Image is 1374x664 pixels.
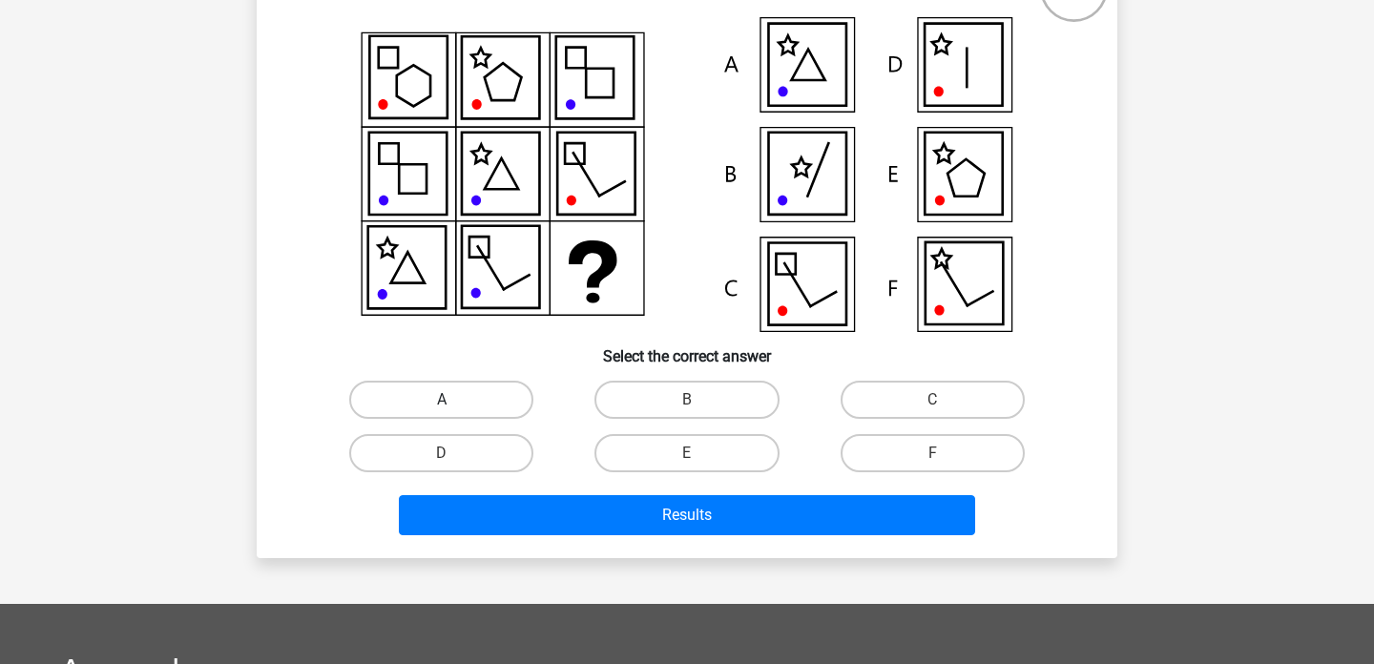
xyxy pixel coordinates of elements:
label: B [594,381,779,419]
label: D [349,434,533,472]
label: E [594,434,779,472]
label: F [841,434,1025,472]
label: C [841,381,1025,419]
h6: Select the correct answer [287,332,1087,365]
label: A [349,381,533,419]
button: Results [399,495,976,535]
